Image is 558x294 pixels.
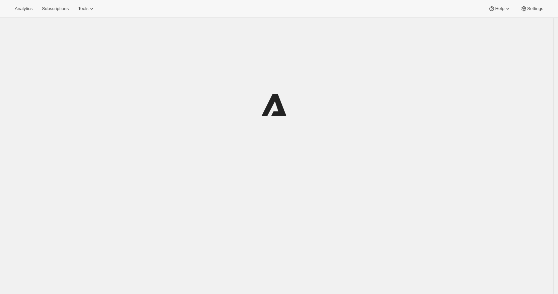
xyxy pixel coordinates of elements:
span: Help [495,6,504,11]
span: Tools [78,6,88,11]
span: Subscriptions [42,6,69,11]
button: Tools [74,4,99,13]
span: Analytics [15,6,32,11]
button: Subscriptions [38,4,73,13]
button: Help [484,4,515,13]
button: Analytics [11,4,36,13]
button: Settings [516,4,547,13]
span: Settings [527,6,543,11]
